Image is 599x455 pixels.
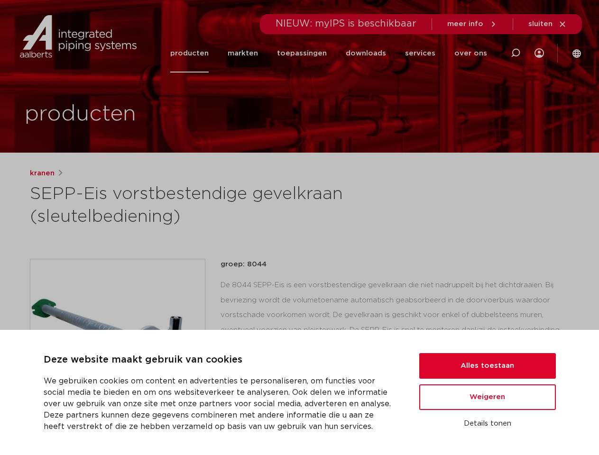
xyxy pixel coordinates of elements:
[25,99,136,129] h1: producten
[277,34,327,73] a: toepassingen
[170,34,487,73] nav: Menu
[419,353,556,379] button: Alles toestaan
[170,34,209,73] a: producten
[228,34,258,73] a: markten
[221,259,570,270] p: groep: 8044
[454,34,487,73] a: over ons
[346,34,386,73] a: downloads
[419,384,556,410] button: Weigeren
[447,20,498,28] a: meer info
[44,353,396,368] p: Deze website maakt gebruik van cookies
[276,19,416,28] span: NIEUW: myIPS is beschikbaar
[528,20,553,27] span: sluiten
[447,20,483,27] span: meer info
[419,416,556,432] button: Details tonen
[30,168,55,179] a: kranen
[30,183,386,228] h1: SEPP-Eis vorstbestendige gevelkraan (sleutelbediening)
[528,20,567,28] a: sluiten
[221,278,570,373] div: De 8044 SEPP-Eis is een vorstbestendige gevelkraan die niet nadruppelt bij het dichtdraaien. Bij ...
[44,375,396,432] p: We gebruiken cookies om content en advertenties te personaliseren, om functies voor social media ...
[30,259,205,434] img: Product Image for SEPP-Eis vorstbestendige gevelkraan (sleutelbediening)
[405,34,435,73] a: services
[534,34,544,73] div: my IPS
